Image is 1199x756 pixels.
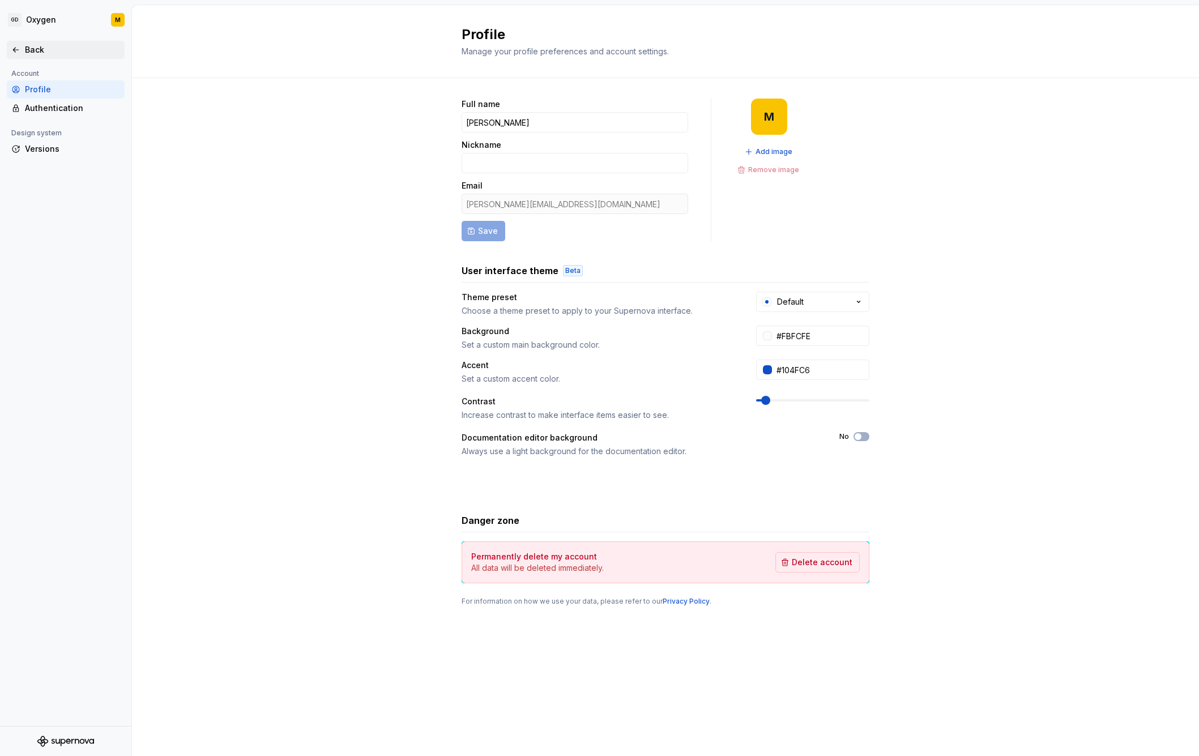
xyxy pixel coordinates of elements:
[462,305,736,317] div: Choose a theme preset to apply to your Supernova interface.
[462,360,736,371] div: Accent
[462,514,519,527] h3: Danger zone
[462,396,736,407] div: Contrast
[25,84,120,95] div: Profile
[462,373,736,385] div: Set a custom accent color.
[563,265,583,276] div: Beta
[741,144,797,160] button: Add image
[772,326,869,346] input: #FFFFFF
[792,557,852,568] span: Delete account
[764,112,774,121] div: M
[772,360,869,380] input: #104FC6
[25,143,120,155] div: Versions
[462,99,500,110] label: Full name
[37,736,94,747] svg: Supernova Logo
[462,409,736,421] div: Increase contrast to make interface items easier to see.
[462,264,558,277] h3: User interface theme
[471,551,597,562] h4: Permanently delete my account
[26,14,56,25] div: Oxygen
[7,67,44,80] div: Account
[777,296,804,307] div: Default
[462,446,819,457] div: Always use a light background for the documentation editor.
[7,99,125,117] a: Authentication
[462,139,501,151] label: Nickname
[7,140,125,158] a: Versions
[7,80,125,99] a: Profile
[25,44,120,55] div: Back
[462,432,819,443] div: Documentation editor background
[462,25,856,44] h2: Profile
[7,126,66,140] div: Design system
[2,7,129,32] button: GDOxygenM
[462,326,736,337] div: Background
[25,102,120,114] div: Authentication
[839,432,849,441] label: No
[462,597,869,606] div: For information on how we use your data, please refer to our .
[7,41,125,59] a: Back
[8,13,22,27] div: GD
[462,46,669,56] span: Manage your profile preferences and account settings.
[775,552,860,573] button: Delete account
[471,562,604,574] p: All data will be deleted immediately.
[756,292,869,312] button: Default
[462,339,736,351] div: Set a custom main background color.
[115,15,121,24] div: M
[462,292,736,303] div: Theme preset
[663,597,710,605] a: Privacy Policy
[756,147,792,156] span: Add image
[462,180,483,191] label: Email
